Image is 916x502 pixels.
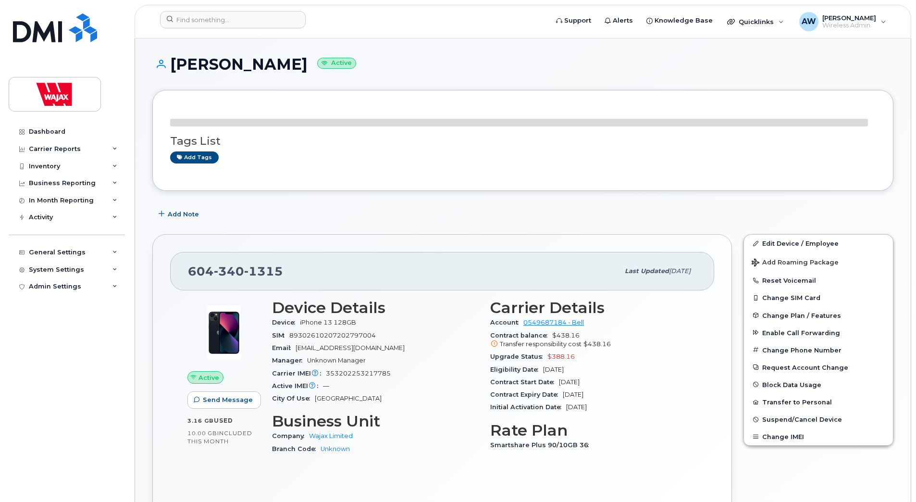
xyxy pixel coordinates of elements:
[744,428,893,445] button: Change IMEI
[152,205,207,223] button: Add Note
[272,344,296,351] span: Email
[500,340,582,348] span: Transfer responsibility cost
[490,366,543,373] span: Eligibility Date
[523,319,584,326] a: 0549687184 - Bell
[187,391,261,409] button: Send Message
[272,357,307,364] span: Manager
[214,417,233,424] span: used
[744,411,893,428] button: Suspend/Cancel Device
[762,312,841,319] span: Change Plan / Features
[490,441,594,449] span: Smartshare Plus 90/10GB 36
[188,264,283,278] span: 604
[566,403,587,411] span: [DATE]
[272,332,289,339] span: SIM
[170,135,876,147] h3: Tags List
[490,319,523,326] span: Account
[543,366,564,373] span: [DATE]
[195,304,253,362] img: image20231002-3703462-1ig824h.jpeg
[490,353,547,360] span: Upgrade Status
[563,391,583,398] span: [DATE]
[244,264,283,278] span: 1315
[744,289,893,306] button: Change SIM Card
[317,58,356,69] small: Active
[625,267,669,275] span: Last updated
[272,370,326,377] span: Carrier IMEI
[490,332,552,339] span: Contract balance
[203,395,253,404] span: Send Message
[744,272,893,289] button: Reset Voicemail
[752,259,839,268] span: Add Roaming Package
[744,376,893,393] button: Block Data Usage
[300,319,356,326] span: iPhone 13 128GB
[490,378,559,386] span: Contract Start Date
[170,151,219,163] a: Add tags
[762,416,842,423] span: Suspend/Cancel Device
[168,210,199,219] span: Add Note
[744,359,893,376] button: Request Account Change
[490,299,697,316] h3: Carrier Details
[309,432,353,439] a: Wajax Limited
[187,429,252,445] span: included this month
[272,299,479,316] h3: Device Details
[152,56,893,73] h1: [PERSON_NAME]
[490,403,566,411] span: Initial Activation Date
[744,324,893,341] button: Enable Call Forwarding
[296,344,405,351] span: [EMAIL_ADDRESS][DOMAIN_NAME]
[744,252,893,272] button: Add Roaming Package
[326,370,391,377] span: 353202253217785
[272,413,479,430] h3: Business Unit
[272,432,309,439] span: Company
[321,445,350,452] a: Unknown
[323,382,329,389] span: —
[289,332,376,339] span: 89302610207202797004
[272,382,323,389] span: Active IMEI
[744,341,893,359] button: Change Phone Number
[272,395,315,402] span: City Of Use
[187,417,214,424] span: 3.16 GB
[744,307,893,324] button: Change Plan / Features
[198,373,219,382] span: Active
[272,319,300,326] span: Device
[187,430,217,437] span: 10.00 GB
[272,445,321,452] span: Branch Code
[547,353,575,360] span: $388.16
[214,264,244,278] span: 340
[762,329,840,336] span: Enable Call Forwarding
[307,357,366,364] span: Unknown Manager
[490,332,697,349] span: $438.16
[490,422,697,439] h3: Rate Plan
[490,391,563,398] span: Contract Expiry Date
[744,235,893,252] a: Edit Device / Employee
[583,340,611,348] span: $438.16
[744,393,893,411] button: Transfer to Personal
[669,267,691,275] span: [DATE]
[559,378,580,386] span: [DATE]
[315,395,382,402] span: [GEOGRAPHIC_DATA]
